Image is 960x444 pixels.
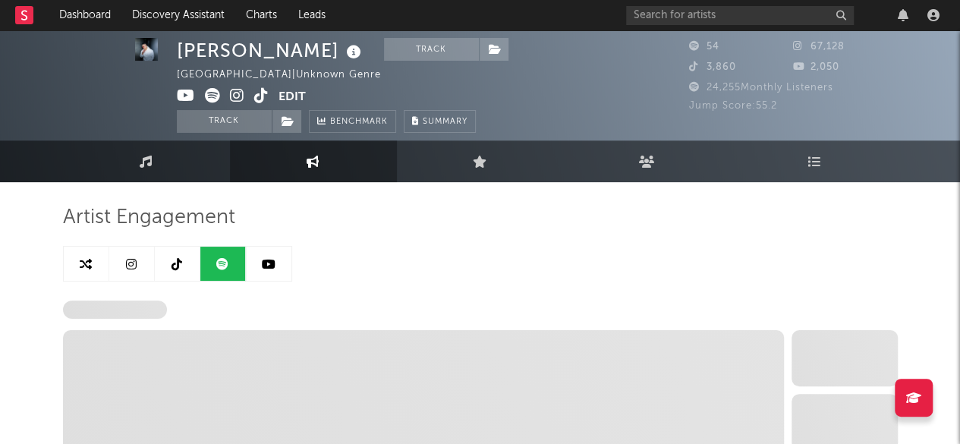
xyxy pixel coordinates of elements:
span: Benchmark [330,113,388,131]
span: 24,255 Monthly Listeners [689,83,833,93]
span: Spotify Followers [63,301,167,319]
button: Edit [279,88,306,107]
input: Search for artists [626,6,854,25]
div: [GEOGRAPHIC_DATA] | Unknown Genre [177,66,398,84]
span: Artist Engagement [63,209,235,227]
span: 2,050 [793,62,839,72]
span: Jump Score: 55.2 [689,101,777,111]
div: [PERSON_NAME] [177,38,365,63]
span: 54 [689,42,719,52]
button: Summary [404,110,476,133]
a: Benchmark [309,110,396,133]
button: Track [384,38,479,61]
span: Summary [423,118,467,126]
span: 3,860 [689,62,736,72]
button: Track [177,110,272,133]
span: 67,128 [793,42,845,52]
